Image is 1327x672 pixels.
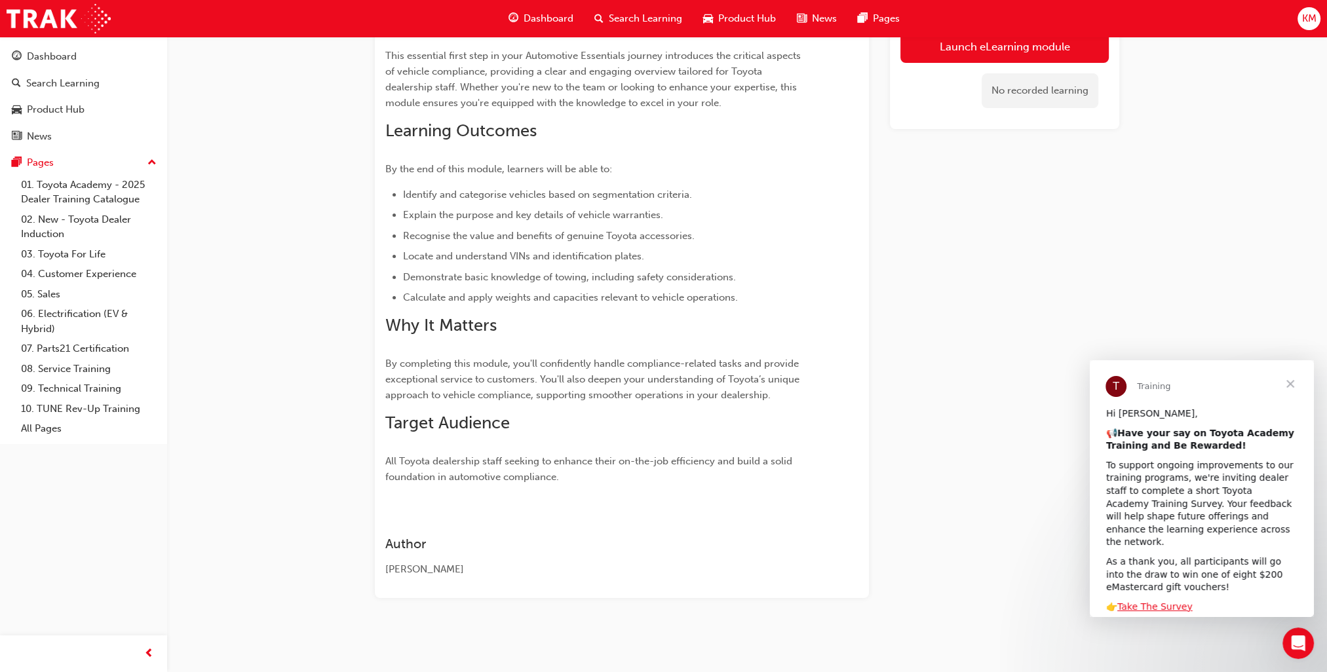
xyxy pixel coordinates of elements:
[524,11,573,26] span: Dashboard
[982,73,1098,108] div: No recorded learning
[12,131,22,143] span: news-icon
[385,562,811,577] div: [PERSON_NAME]
[16,264,162,284] a: 04. Customer Experience
[16,339,162,359] a: 07. Parts21 Certification
[900,30,1109,63] a: Launch eLearning module
[858,10,868,27] span: pages-icon
[16,399,162,419] a: 10. TUNE Rev-Up Training
[786,5,847,32] a: news-iconNews
[693,5,786,32] a: car-iconProduct Hub
[16,419,162,439] a: All Pages
[403,209,663,221] span: Explain the purpose and key details of vehicle warranties.
[609,11,682,26] span: Search Learning
[5,151,162,175] button: Pages
[16,244,162,265] a: 03. Toyota For Life
[385,413,510,433] span: Target Audience
[1298,7,1320,30] button: KM
[703,10,713,27] span: car-icon
[385,536,811,551] h3: Author
[144,646,154,662] span: prev-icon
[16,210,162,244] a: 02. New - Toyota Dealer Induction
[16,359,162,379] a: 08. Service Training
[385,455,795,483] span: All Toyota dealership staff seeking to enhance their on-the-job efficiency and build a solid foun...
[403,230,695,242] span: Recognise the value and benefits of genuine Toyota accessories.
[147,155,157,172] span: up-icon
[498,5,584,32] a: guage-iconDashboard
[385,315,497,335] span: Why It Matters
[7,4,111,33] img: Trak
[385,50,803,109] span: This essential first step in your Automotive Essentials journey introduces the critical aspects o...
[27,49,77,64] div: Dashboard
[509,10,518,27] span: guage-icon
[847,5,910,32] a: pages-iconPages
[797,10,807,27] span: news-icon
[5,71,162,96] a: Search Learning
[27,102,85,117] div: Product Hub
[12,51,22,63] span: guage-icon
[12,78,21,90] span: search-icon
[873,11,900,26] span: Pages
[16,284,162,305] a: 05. Sales
[26,76,100,91] div: Search Learning
[718,11,776,26] span: Product Hub
[5,98,162,122] a: Product Hub
[403,189,692,200] span: Identify and categorise vehicles based on segmentation criteria.
[1301,11,1316,26] span: KM
[812,11,837,26] span: News
[12,104,22,116] span: car-icon
[16,175,162,210] a: 01. Toyota Academy - 2025 Dealer Training Catalogue
[1090,360,1314,617] iframe: Intercom live chat message
[1282,627,1314,659] iframe: Intercom live chat
[12,157,22,169] span: pages-icon
[5,124,162,149] a: News
[584,5,693,32] a: search-iconSearch Learning
[385,358,802,401] span: By completing this module, you'll confidently handle compliance-related tasks and provide excepti...
[27,129,52,144] div: News
[403,250,644,262] span: Locate and understand VINs and identification plates.
[5,45,162,69] a: Dashboard
[16,304,162,339] a: 06. Electrification (EV & Hybrid)
[385,163,612,175] span: By the end of this module, learners will be able to:
[16,379,162,399] a: 09. Technical Training
[403,291,738,303] span: Calculate and apply weights and capacities relevant to vehicle operations.
[385,121,537,141] span: Learning Outcomes
[594,10,604,27] span: search-icon
[403,271,736,283] span: Demonstrate basic knowledge of towing, including safety considerations.
[27,155,54,170] div: Pages
[5,42,162,151] button: DashboardSearch LearningProduct HubNews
